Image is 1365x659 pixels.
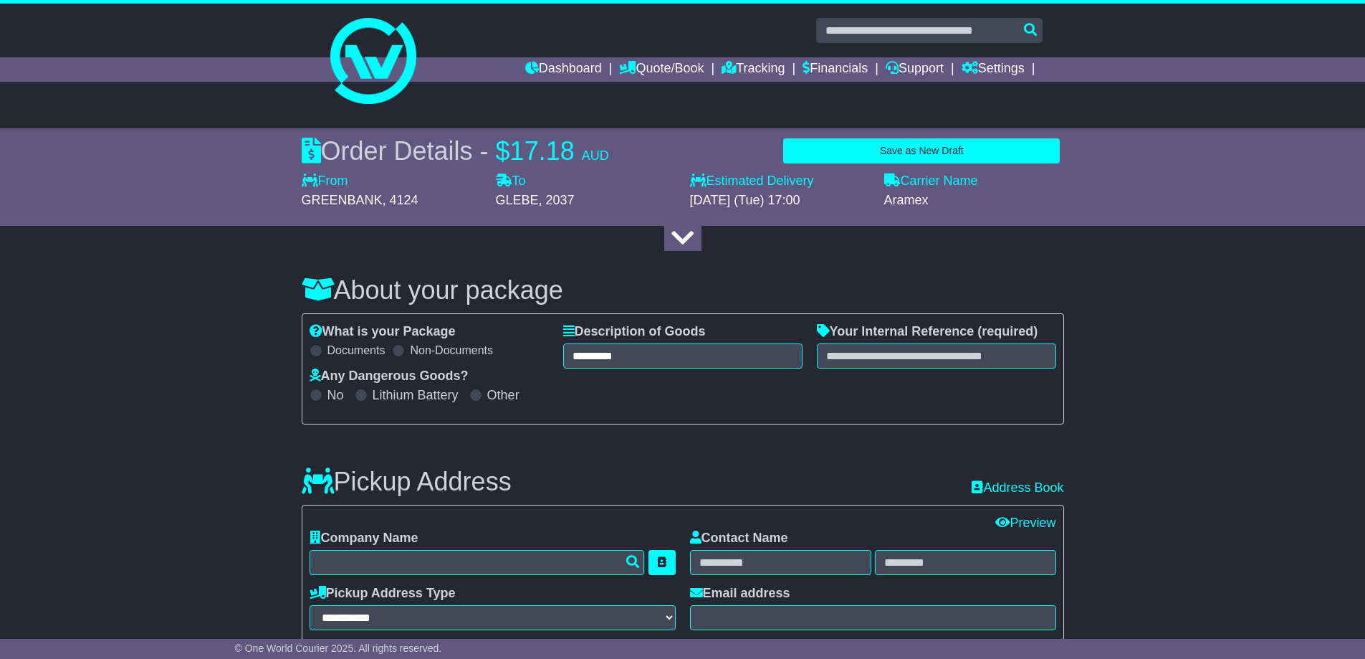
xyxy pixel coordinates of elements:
[496,136,510,166] span: $
[972,480,1063,496] a: Address Book
[525,57,602,82] a: Dashboard
[510,136,575,166] span: 17.18
[302,468,512,496] h3: Pickup Address
[383,193,418,207] span: , 4124
[302,174,348,189] label: From
[884,193,1064,209] div: Aramex
[496,174,526,189] label: To
[690,174,870,189] label: Estimated Delivery
[817,324,1038,340] label: Your Internal Reference (required)
[410,343,493,357] label: Non-Documents
[302,276,1064,305] h3: About your package
[803,57,868,82] a: Financials
[487,388,519,404] label: Other
[619,57,704,82] a: Quote/Book
[539,193,575,207] span: , 2037
[302,136,609,166] div: Order Details -
[310,531,418,546] label: Company Name
[690,193,870,209] div: [DATE] (Tue) 17:00
[327,343,385,357] label: Documents
[235,643,442,654] span: © One World Courier 2025. All rights reserved.
[373,388,459,404] label: Lithium Battery
[582,148,609,163] span: AUD
[310,586,456,602] label: Pickup Address Type
[962,57,1025,82] a: Settings
[995,516,1055,530] a: Preview
[690,531,788,546] label: Contact Name
[310,324,456,340] label: What is your Package
[496,193,539,207] span: GLEBE
[563,324,706,340] label: Description of Goods
[783,138,1060,163] button: Save as New Draft
[310,369,469,384] label: Any Dangerous Goods?
[884,174,978,189] label: Carrier Name
[886,57,944,82] a: Support
[302,193,383,207] span: GREENBANK
[327,388,344,404] label: No
[690,586,790,602] label: Email address
[722,57,785,82] a: Tracking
